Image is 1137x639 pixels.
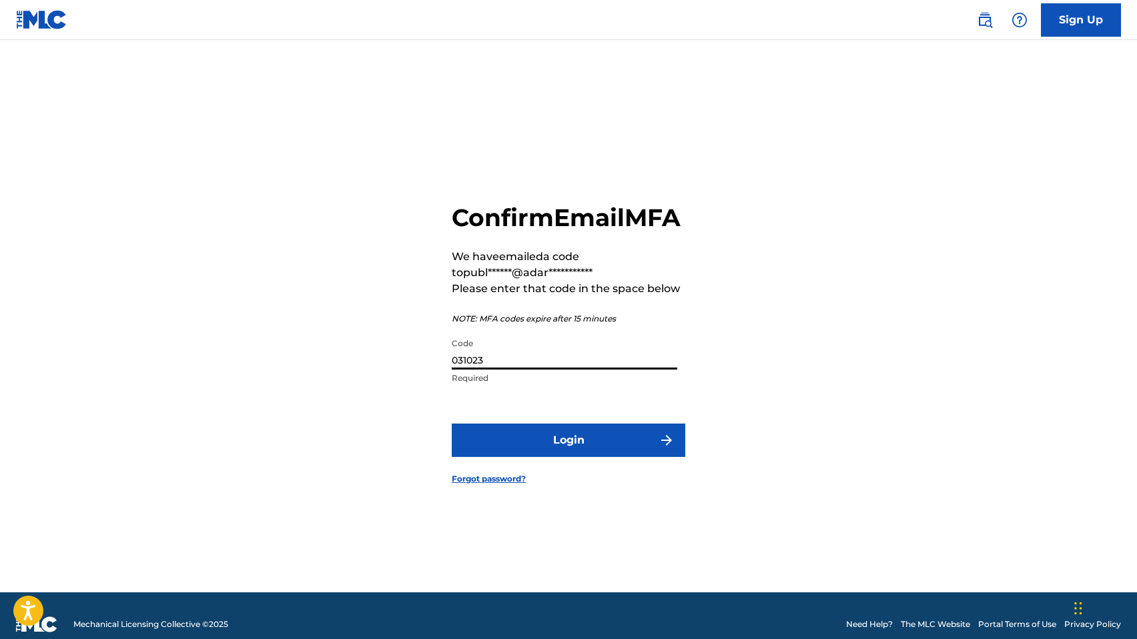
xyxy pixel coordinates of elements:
div: Help [1006,7,1033,33]
a: Forgot password? [452,473,526,485]
h2: Confirm Email MFA [452,203,685,233]
button: Login [452,424,685,457]
img: MLC Logo [16,10,67,29]
img: search [977,12,993,28]
iframe: Chat Widget [1070,575,1137,639]
p: Please enter that code in the space below [452,281,685,297]
img: logo [16,616,57,632]
a: Sign Up [1041,3,1121,37]
a: Portal Terms of Use [978,618,1056,630]
div: Arrastrar [1074,588,1082,628]
a: Need Help? [846,618,893,630]
a: Privacy Policy [1064,618,1121,630]
img: f7272a7cc735f4ea7f67.svg [659,432,675,448]
p: NOTE: MFA codes expire after 15 minutes [452,313,685,325]
span: Mechanical Licensing Collective © 2025 [73,618,228,630]
a: Public Search [972,7,998,33]
div: Widget de chat [1070,575,1137,639]
p: Required [452,372,677,384]
a: The MLC Website [901,618,970,630]
img: help [1012,12,1028,28]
